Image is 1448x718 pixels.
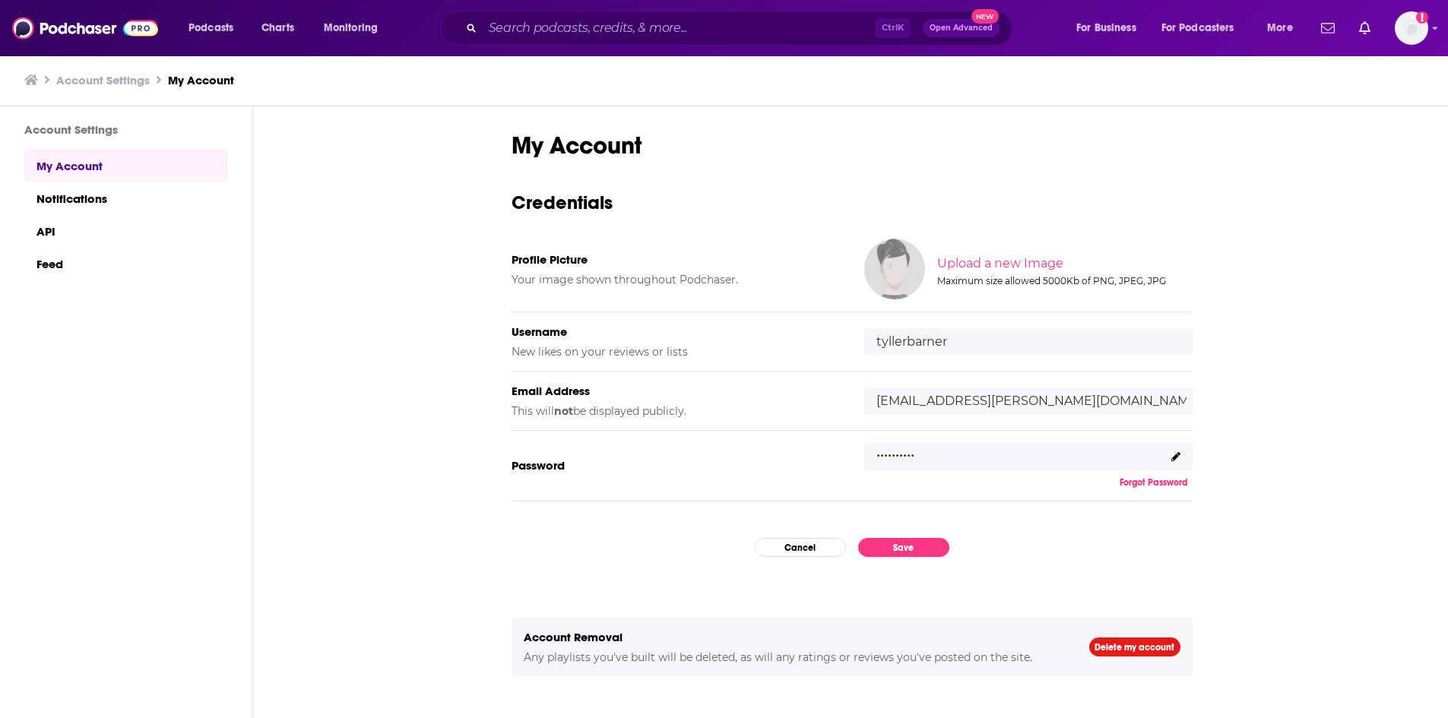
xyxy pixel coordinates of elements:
[12,14,158,43] img: Podchaser - Follow, Share and Rate Podcasts
[512,384,840,398] h5: Email Address
[554,404,573,418] b: not
[524,650,1065,664] h5: Any playlists you've built will be deleted, as will any ratings or reviews you've posted on the s...
[24,247,228,280] a: Feed
[252,16,303,40] a: Charts
[1315,15,1341,41] a: Show notifications dropdown
[1066,16,1155,40] button: open menu
[923,19,1000,37] button: Open AdvancedNew
[512,324,840,339] h5: Username
[858,538,949,557] button: Save
[24,149,228,182] a: My Account
[1353,15,1377,41] a: Show notifications dropdown
[178,16,253,40] button: open menu
[937,275,1190,286] div: Maximum size allowed 5000Kb of PNG, JPEG, JPG
[168,73,234,87] a: My Account
[24,182,228,214] a: Notifications
[1267,17,1293,39] span: More
[512,404,840,418] h5: This will be displayed publicly.
[864,328,1193,355] input: username
[1395,11,1428,45] img: User Profile
[313,16,398,40] button: open menu
[455,11,1027,46] div: Search podcasts, credits, & more...
[512,131,1193,160] h1: My Account
[1395,11,1428,45] span: Logged in as tyllerbarner
[864,239,925,299] img: Your profile image
[512,252,840,267] h5: Profile Picture
[755,538,846,557] button: Cancel
[56,73,150,87] a: Account Settings
[1089,637,1180,656] a: Delete my account
[189,17,233,39] span: Podcasts
[1161,17,1234,39] span: For Podcasters
[512,345,840,359] h5: New likes on your reviews or lists
[512,191,1193,214] h3: Credentials
[876,439,914,461] p: ..........
[512,458,840,473] h5: Password
[24,122,228,137] h3: Account Settings
[483,16,875,40] input: Search podcasts, credits, & more...
[1152,16,1256,40] button: open menu
[512,273,840,286] h5: Your image shown throughout Podchaser.
[875,18,911,38] span: Ctrl K
[971,9,999,24] span: New
[1256,16,1312,40] button: open menu
[524,630,1065,644] h5: Account Removal
[1076,17,1136,39] span: For Business
[261,17,294,39] span: Charts
[324,17,378,39] span: Monitoring
[930,24,993,32] span: Open Advanced
[1395,11,1428,45] button: Show profile menu
[1115,476,1193,489] button: Forgot Password
[864,387,1193,414] input: email
[24,214,228,247] a: API
[1416,11,1428,24] svg: Add a profile image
